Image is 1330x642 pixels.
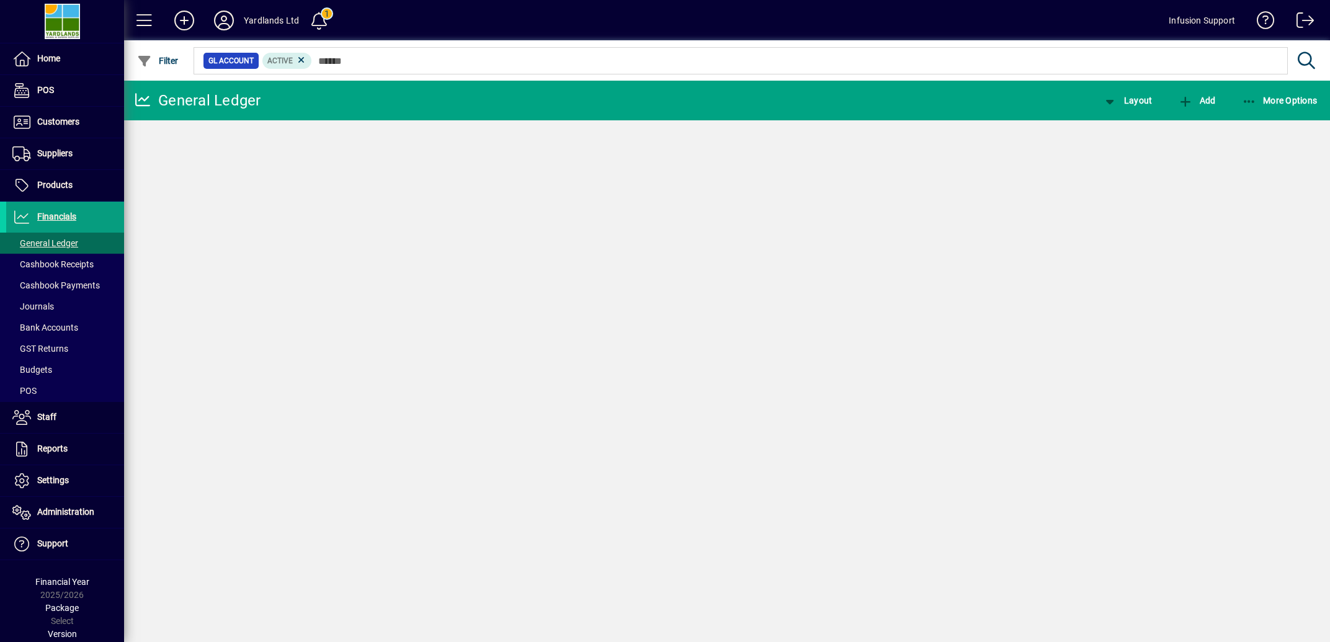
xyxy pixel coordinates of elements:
[6,275,124,296] a: Cashbook Payments
[164,9,204,32] button: Add
[6,296,124,317] a: Journals
[1169,11,1235,30] div: Infusion Support
[12,344,68,354] span: GST Returns
[12,238,78,248] span: General Ledger
[262,53,312,69] mat-chip: Activation Status: Active
[6,107,124,138] a: Customers
[134,50,182,72] button: Filter
[12,365,52,375] span: Budgets
[37,507,94,517] span: Administration
[6,497,124,528] a: Administration
[204,9,244,32] button: Profile
[37,148,73,158] span: Suppliers
[208,55,254,67] span: GL Account
[6,528,124,560] a: Support
[6,380,124,401] a: POS
[6,75,124,106] a: POS
[37,180,73,190] span: Products
[6,434,124,465] a: Reports
[1178,96,1215,105] span: Add
[12,301,54,311] span: Journals
[37,412,56,422] span: Staff
[267,56,293,65] span: Active
[6,43,124,74] a: Home
[45,603,79,613] span: Package
[6,402,124,433] a: Staff
[1175,89,1218,112] button: Add
[37,444,68,453] span: Reports
[6,138,124,169] a: Suppliers
[6,254,124,275] a: Cashbook Receipts
[37,53,60,63] span: Home
[12,259,94,269] span: Cashbook Receipts
[137,56,179,66] span: Filter
[6,233,124,254] a: General Ledger
[48,629,77,639] span: Version
[1242,96,1318,105] span: More Options
[6,170,124,201] a: Products
[35,577,89,587] span: Financial Year
[6,359,124,380] a: Budgets
[37,475,69,485] span: Settings
[1099,89,1155,112] button: Layout
[6,317,124,338] a: Bank Accounts
[133,91,261,110] div: General Ledger
[37,212,76,221] span: Financials
[1287,2,1314,43] a: Logout
[1247,2,1275,43] a: Knowledge Base
[37,85,54,95] span: POS
[1239,89,1321,112] button: More Options
[37,538,68,548] span: Support
[1102,96,1152,105] span: Layout
[6,465,124,496] a: Settings
[244,11,299,30] div: Yardlands Ltd
[12,386,37,396] span: POS
[6,338,124,359] a: GST Returns
[12,323,78,332] span: Bank Accounts
[1089,89,1165,112] app-page-header-button: View chart layout
[12,280,100,290] span: Cashbook Payments
[37,117,79,127] span: Customers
